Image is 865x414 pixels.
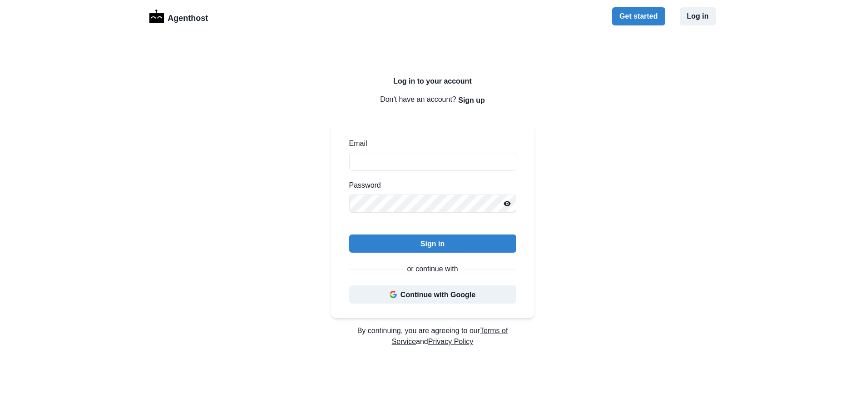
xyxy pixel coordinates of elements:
[349,234,516,253] button: Sign in
[458,91,485,109] button: Sign up
[331,77,534,85] h2: Log in to your account
[331,91,534,109] p: Don't have an account?
[331,325,534,347] p: By continuing, you are agreeing to our and
[498,195,516,213] button: Reveal password
[168,9,208,25] p: Agenthost
[407,264,458,274] p: or continue with
[680,7,716,25] button: Log in
[149,9,208,25] a: LogoAgenthost
[612,7,665,25] button: Get started
[349,138,511,149] label: Email
[428,338,474,345] a: Privacy Policy
[349,285,516,304] button: Continue with Google
[349,180,511,191] label: Password
[149,10,164,23] img: Logo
